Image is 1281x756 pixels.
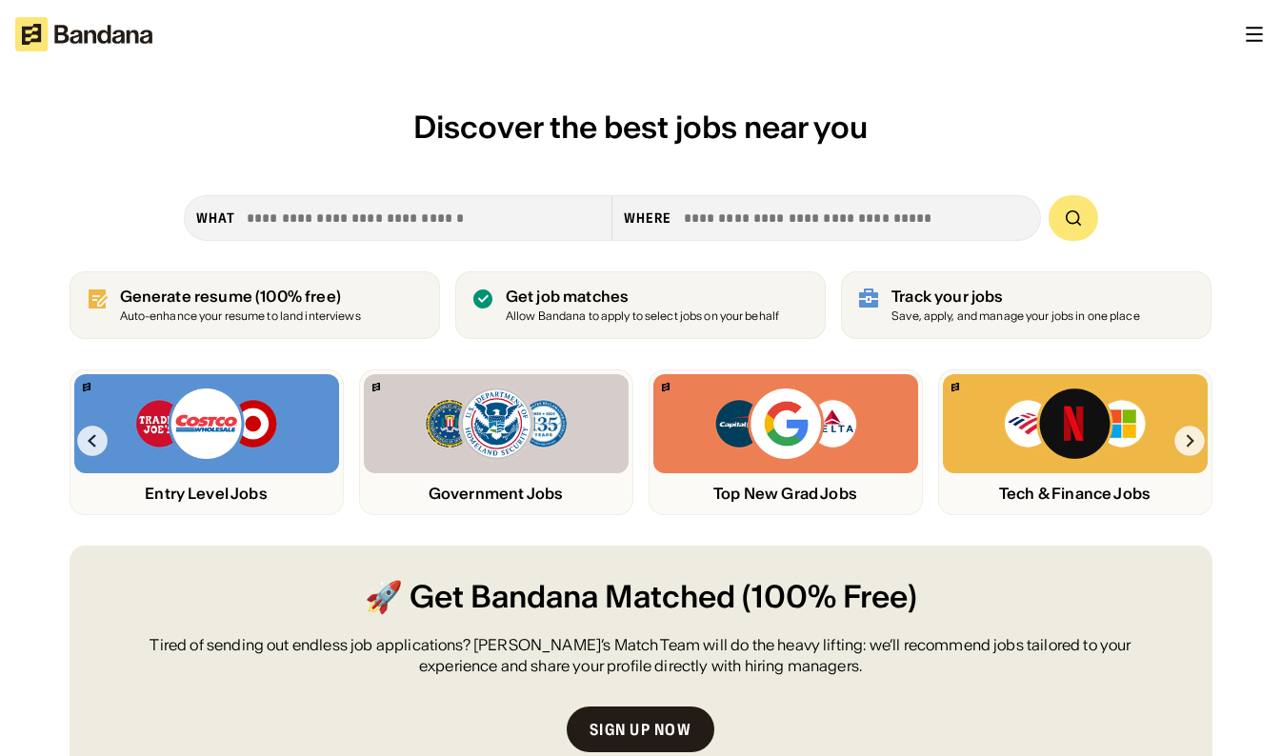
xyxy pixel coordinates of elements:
span: (100% free) [255,287,341,306]
div: Entry Level Jobs [74,485,339,503]
a: Bandana logoCapital One, Google, Delta logosTop New Grad Jobs [649,369,923,515]
img: FBI, DHS, MWRD logos [424,386,569,462]
div: Where [624,209,672,227]
div: Track your jobs [891,288,1140,306]
a: Sign up now [567,706,714,752]
span: Discover the best jobs near you [413,108,868,147]
div: Auto-enhance your resume to land interviews [120,310,361,323]
a: Bandana logoBank of America, Netflix, Microsoft logosTech & Finance Jobs [938,369,1212,515]
a: Bandana logoTrader Joe’s, Costco, Target logosEntry Level Jobs [70,369,344,515]
img: Right Arrow [1174,426,1205,456]
div: Government Jobs [364,485,629,503]
a: Bandana logoFBI, DHS, MWRD logosGovernment Jobs [359,369,633,515]
span: (100% Free) [742,576,917,619]
img: Bank of America, Netflix, Microsoft logos [1003,386,1147,462]
div: what [196,209,235,227]
img: Bandana logo [83,383,90,391]
img: Bandana logotype [15,17,152,51]
img: Bandana logo [372,383,380,391]
span: 🚀 Get Bandana Matched [365,576,735,619]
a: Generate resume (100% free)Auto-enhance your resume to land interviews [70,271,440,339]
img: Bandana logo [662,383,670,391]
div: Allow Bandana to apply to select jobs on your behalf [506,310,779,323]
a: Get job matches Allow Bandana to apply to select jobs on your behalf [455,271,826,339]
div: Tired of sending out endless job applications? [PERSON_NAME]’s Match Team will do the heavy lifti... [115,634,1167,677]
img: Trader Joe’s, Costco, Target logos [134,386,279,462]
div: Sign up now [590,722,691,737]
img: Bandana logo [951,383,959,391]
div: Tech & Finance Jobs [943,485,1208,503]
img: Capital One, Google, Delta logos [713,386,858,462]
div: Save, apply, and manage your jobs in one place [891,310,1140,323]
div: Get job matches [506,288,779,306]
img: Left Arrow [77,426,108,456]
div: Top New Grad Jobs [653,485,918,503]
a: Track your jobs Save, apply, and manage your jobs in one place [841,271,1211,339]
div: Generate resume [120,288,361,306]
